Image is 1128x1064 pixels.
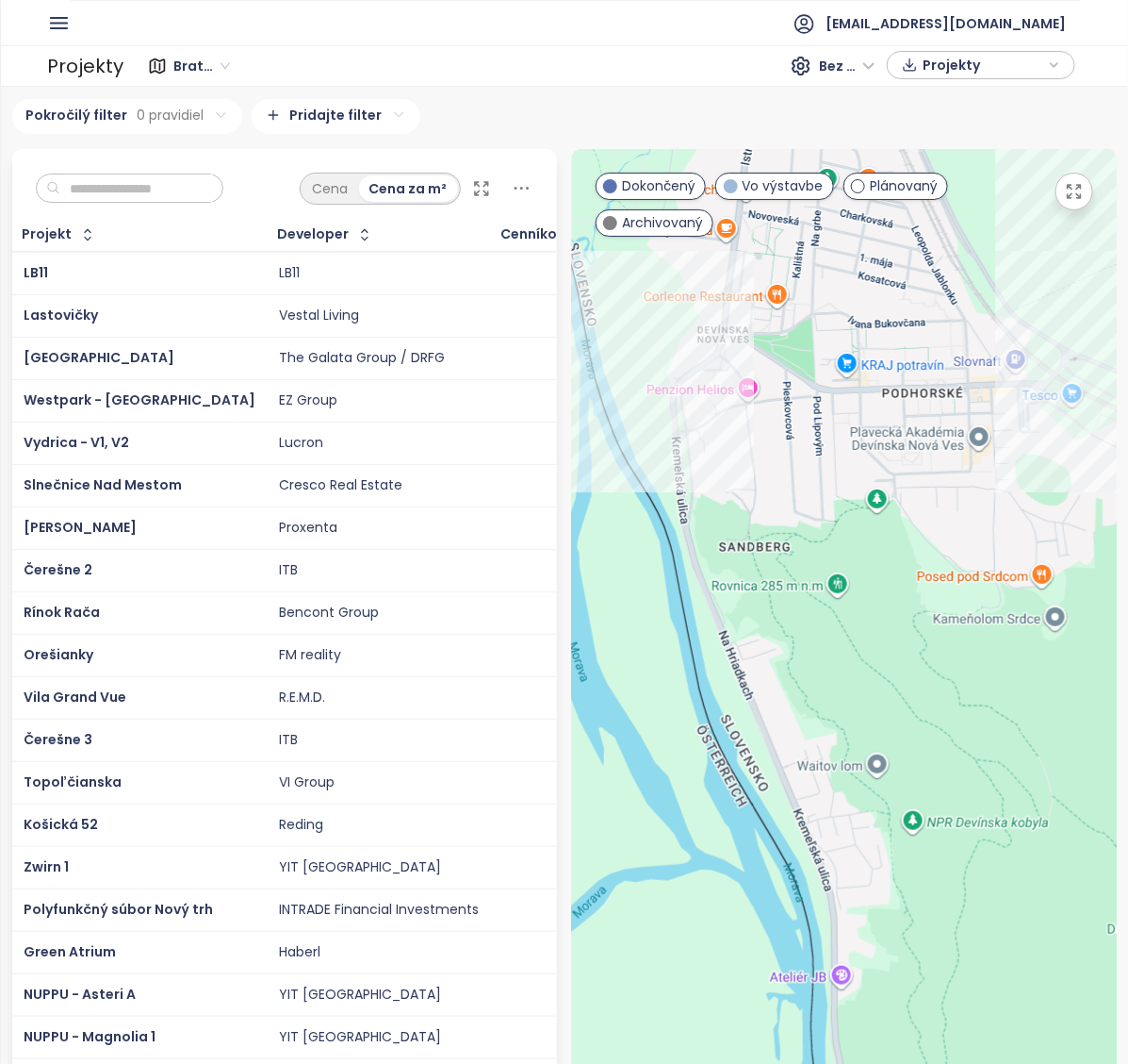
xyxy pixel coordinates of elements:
div: Vestal Living [279,308,359,324]
div: VI Group [279,774,335,791]
div: Cenníková cena [501,228,613,241]
div: Reding [279,817,323,834]
a: Topoľčianska [24,773,122,791]
span: 0 pravidiel [138,105,204,125]
div: FM reality [279,647,341,664]
div: Projekt [23,228,73,241]
div: Developer [278,228,350,241]
div: EZ Group [279,392,337,409]
a: [PERSON_NAME] [24,518,137,537]
a: Rínok Rača [24,603,100,622]
a: Slnečnice Nad Mestom [24,475,182,494]
a: Čerešne 3 [24,730,92,749]
a: Vila Grand Vue [24,688,126,707]
div: YIT [GEOGRAPHIC_DATA] [279,1029,441,1046]
div: button [897,51,1065,79]
a: NUPPU - Magnolia 1 [24,1027,155,1046]
span: Bratislavský kraj [173,52,230,80]
div: ITB [279,562,298,579]
a: LB11 [24,263,48,282]
span: [EMAIL_ADDRESS][DOMAIN_NAME] [826,1,1066,46]
a: Košická 52 [24,815,98,834]
div: Pokročilý filter [12,99,242,134]
div: Pridajte filter [252,99,420,134]
a: Lastovičky [24,306,98,324]
span: Plánovaný [870,175,938,196]
div: R.E.M.D. [279,690,325,707]
div: INTRADE Financial Investments [279,902,479,919]
a: Čerešne 2 [24,560,92,579]
span: Bez DPH [819,52,875,80]
div: Lucron [279,435,323,452]
a: Orešianky [24,645,93,664]
div: YIT [GEOGRAPHIC_DATA] [279,859,441,876]
a: Zwirn 1 [24,857,69,876]
div: Cena [302,175,359,202]
a: Green Atrium [24,942,116,961]
div: The Galata Group / DRFG [279,350,445,367]
div: Cresco Real Estate [279,477,402,494]
a: Westpark - [GEOGRAPHIC_DATA] [24,391,255,409]
span: Archivovaný [622,212,703,233]
span: Projekty [923,51,1044,79]
span: Dokončený [622,175,695,196]
a: Polyfunkčný súbor Nový trh [24,900,213,919]
div: YIT [GEOGRAPHIC_DATA] [279,987,441,1004]
a: Vydrica - V1, V2 [24,433,129,452]
span: Vo výstavbe [743,175,824,196]
div: ITB [279,732,298,749]
a: NUPPU - Asteri A [24,985,136,1004]
div: Proxenta [279,520,337,537]
div: LB11 [279,265,300,282]
div: Haberl [279,944,320,961]
div: Projekty [47,49,123,83]
div: Cena za m² [359,175,458,202]
a: [GEOGRAPHIC_DATA] [24,348,174,367]
div: Bencont Group [279,605,379,622]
